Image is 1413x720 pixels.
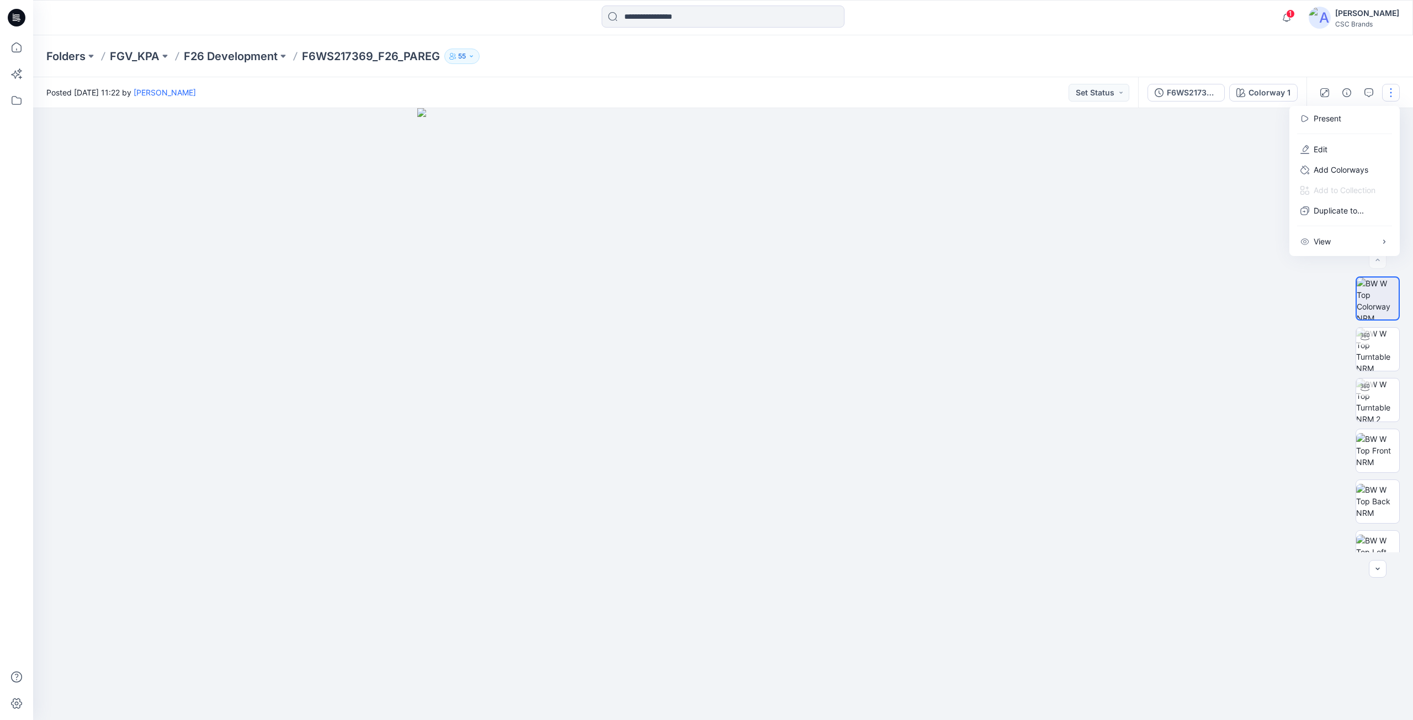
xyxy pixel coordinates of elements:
[1167,87,1218,99] div: F6WS217369_F26_PAREG_VP1
[184,49,278,64] a: F26 Development
[46,87,196,98] span: Posted [DATE] 11:22 by
[1314,205,1364,216] p: Duplicate to...
[417,108,1029,720] img: eyJhbGciOiJIUzI1NiIsImtpZCI6IjAiLCJzbHQiOiJzZXMiLCJ0eXAiOiJKV1QifQ.eyJkYXRhIjp7InR5cGUiOiJzdG9yYW...
[1356,433,1399,468] img: BW W Top Front NRM
[1314,236,1331,247] p: View
[444,49,480,64] button: 55
[1335,7,1399,20] div: [PERSON_NAME]
[1357,278,1399,319] img: BW W Top Colorway NRM
[46,49,86,64] a: Folders
[110,49,160,64] a: FGV_KPA
[1356,328,1399,371] img: BW W Top Turntable NRM
[302,49,440,64] p: F6WS217369_F26_PAREG
[1286,9,1295,18] span: 1
[134,88,196,97] a: [PERSON_NAME]
[1356,535,1399,569] img: BW W Top Left NRM
[1314,164,1368,175] p: Add Colorways
[1314,143,1327,155] a: Edit
[1356,378,1399,422] img: BW W Top Turntable NRM 2
[1148,84,1225,102] button: F6WS217369_F26_PAREG_VP1
[1249,87,1290,99] div: Colorway 1
[1335,20,1399,28] div: CSC Brands
[1309,7,1331,29] img: avatar
[458,50,466,62] p: 55
[1314,113,1341,124] a: Present
[1338,84,1356,102] button: Details
[1356,484,1399,519] img: BW W Top Back NRM
[1229,84,1298,102] button: Colorway 1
